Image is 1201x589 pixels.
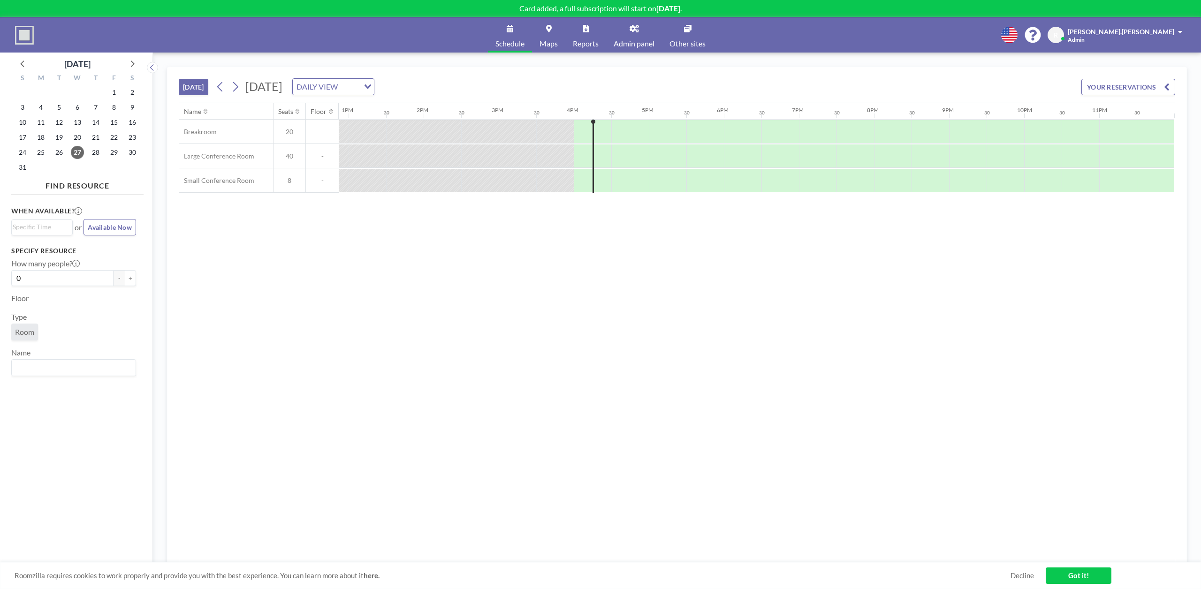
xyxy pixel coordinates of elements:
[89,116,102,129] span: Thursday, August 14, 2025
[16,116,29,129] span: Sunday, August 10, 2025
[13,222,67,232] input: Search for option
[179,176,254,185] span: Small Conference Room
[642,106,654,113] div: 5PM
[1046,567,1111,584] a: Got it!
[11,177,144,190] h4: FIND RESOURCE
[107,116,121,129] span: Friday, August 15, 2025
[488,17,532,53] a: Schedule
[13,362,130,374] input: Search for option
[71,101,84,114] span: Wednesday, August 6, 2025
[126,131,139,144] span: Saturday, August 23, 2025
[34,101,47,114] span: Monday, August 4, 2025
[1068,36,1085,43] span: Admin
[311,107,327,116] div: Floor
[88,223,132,231] span: Available Now
[1011,571,1034,580] a: Decline
[16,131,29,144] span: Sunday, August 17, 2025
[1081,79,1175,95] button: YOUR RESERVATIONS
[567,106,578,113] div: 4PM
[14,73,32,85] div: S
[942,106,954,113] div: 9PM
[534,110,540,116] div: 30
[53,131,66,144] span: Tuesday, August 19, 2025
[1092,106,1107,113] div: 11PM
[179,152,254,160] span: Large Conference Room
[492,106,503,113] div: 3PM
[34,131,47,144] span: Monday, August 18, 2025
[126,101,139,114] span: Saturday, August 9, 2025
[34,146,47,159] span: Monday, August 25, 2025
[867,106,879,113] div: 8PM
[384,110,389,116] div: 30
[606,17,662,53] a: Admin panel
[1017,106,1032,113] div: 10PM
[295,81,340,93] span: DAILY VIEW
[364,571,380,580] a: here.
[68,73,87,85] div: W
[89,101,102,114] span: Thursday, August 7, 2025
[71,131,84,144] span: Wednesday, August 20, 2025
[107,86,121,99] span: Friday, August 1, 2025
[107,146,121,159] span: Friday, August 29, 2025
[662,17,713,53] a: Other sites
[540,40,558,47] span: Maps
[105,73,123,85] div: F
[417,106,428,113] div: 2PM
[1134,110,1140,116] div: 30
[909,110,915,116] div: 30
[71,116,84,129] span: Wednesday, August 13, 2025
[274,152,305,160] span: 40
[11,247,136,255] h3: Specify resource
[759,110,765,116] div: 30
[15,26,34,45] img: organization-logo
[459,110,464,116] div: 30
[834,110,840,116] div: 30
[656,4,680,13] b: [DATE]
[123,73,141,85] div: S
[984,110,990,116] div: 30
[11,294,29,303] label: Floor
[184,107,201,116] div: Name
[64,57,91,70] div: [DATE]
[53,116,66,129] span: Tuesday, August 12, 2025
[614,40,654,47] span: Admin panel
[306,128,339,136] span: -
[341,81,358,93] input: Search for option
[75,223,82,232] span: or
[717,106,729,113] div: 6PM
[15,327,34,337] span: Room
[125,270,136,286] button: +
[126,146,139,159] span: Saturday, August 30, 2025
[126,116,139,129] span: Saturday, August 16, 2025
[15,571,1011,580] span: Roomzilla requires cookies to work properly and provide you with the best experience. You can lea...
[278,107,293,116] div: Seats
[792,106,804,113] div: 7PM
[107,131,121,144] span: Friday, August 22, 2025
[11,348,30,357] label: Name
[12,220,72,234] div: Search for option
[107,101,121,114] span: Friday, August 8, 2025
[16,101,29,114] span: Sunday, August 3, 2025
[34,116,47,129] span: Monday, August 11, 2025
[274,128,305,136] span: 20
[86,73,105,85] div: T
[669,40,706,47] span: Other sites
[89,146,102,159] span: Thursday, August 28, 2025
[274,176,305,185] span: 8
[342,106,353,113] div: 1PM
[1054,31,1058,39] span: R
[71,146,84,159] span: Wednesday, August 27, 2025
[306,176,339,185] span: -
[684,110,690,116] div: 30
[16,161,29,174] span: Sunday, August 31, 2025
[89,131,102,144] span: Thursday, August 21, 2025
[293,79,374,95] div: Search for option
[495,40,524,47] span: Schedule
[1059,110,1065,116] div: 30
[179,128,217,136] span: Breakroom
[179,79,208,95] button: [DATE]
[306,152,339,160] span: -
[53,146,66,159] span: Tuesday, August 26, 2025
[532,17,565,53] a: Maps
[609,110,615,116] div: 30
